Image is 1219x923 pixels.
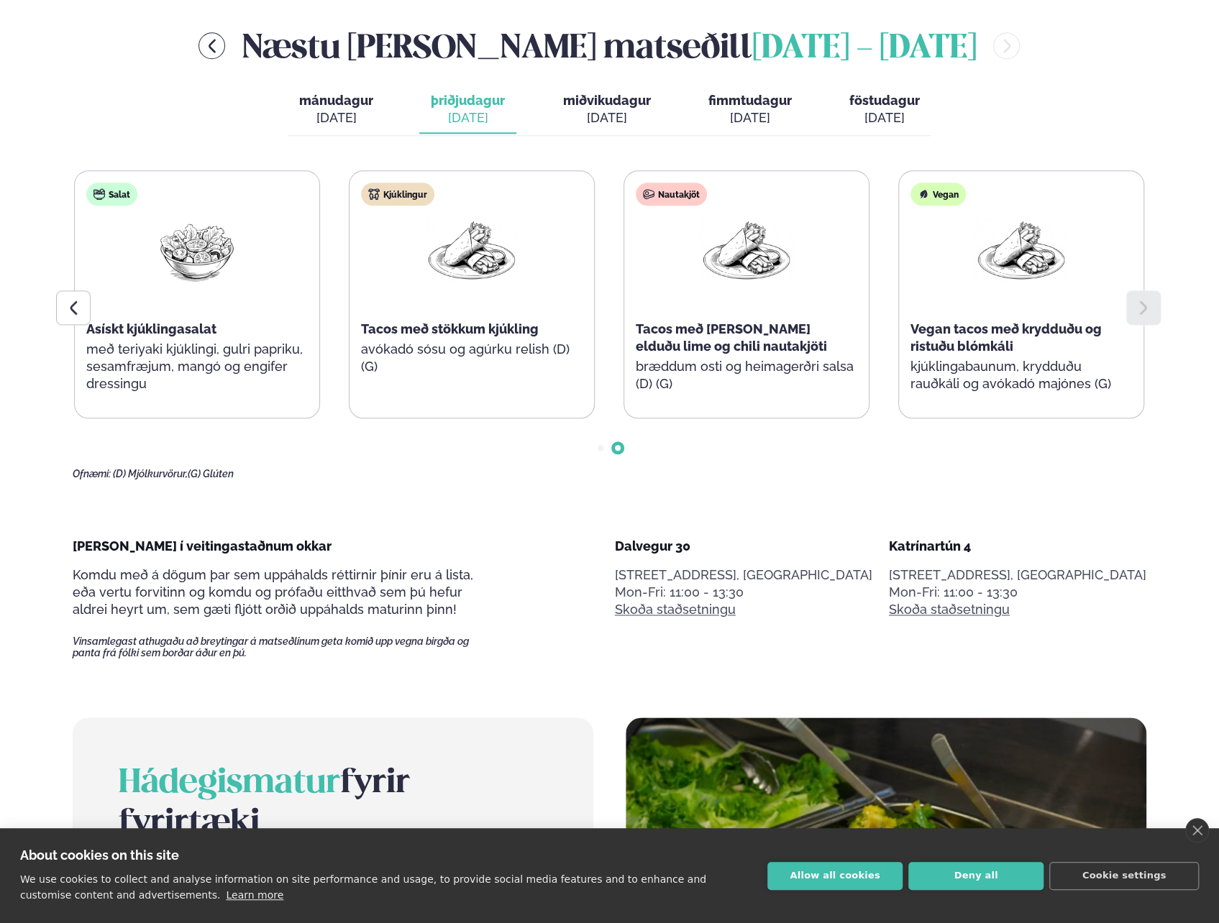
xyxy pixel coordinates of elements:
p: [STREET_ADDRESS], [GEOGRAPHIC_DATA] [615,566,872,584]
img: chicken.svg [368,188,380,200]
img: salad.svg [93,188,105,200]
img: Wraps.png [700,217,793,284]
button: Deny all [908,862,1044,890]
p: með teriyaki kjúklingi, gulri papriku, sesamfræjum, mangó og engifer dressingu [86,341,308,392]
strong: About cookies on this site [20,848,179,863]
span: (G) Glúten [188,468,234,479]
span: Ofnæmi: [73,468,111,479]
button: fimmtudagur [DATE] [696,86,803,134]
div: Katrínartún 4 [889,538,1146,555]
span: Asískt kjúklingasalat [86,321,216,336]
span: Vegan tacos með krydduðu og ristuðu blómkáli [910,321,1102,354]
p: bræddum osti og heimagerðri salsa (D) (G) [636,358,857,392]
img: Vegan.svg [918,188,929,200]
button: Allow all cookies [767,862,903,890]
span: (D) Mjólkurvörur, [113,468,188,479]
div: [DATE] [708,109,791,127]
button: mánudagur [DATE] [288,86,385,134]
a: close [1185,818,1209,842]
span: miðvikudagur [562,93,650,108]
div: [DATE] [562,109,650,127]
span: Go to slide 2 [615,445,621,451]
button: menu-btn-right [993,32,1020,59]
div: Nautakjöt [636,183,707,206]
div: Mon-Fri: 11:00 - 13:30 [615,584,872,601]
div: [DATE] [299,109,373,127]
div: [DATE] [849,109,919,127]
span: Tacos með [PERSON_NAME] elduðu lime og chili nautakjöti [636,321,827,354]
p: We use cookies to collect and analyse information on site performance and usage, to provide socia... [20,873,706,901]
span: Komdu með á dögum þar sem uppáhalds réttirnir þínir eru á lista, eða vertu forvitinn og komdu og ... [73,567,473,617]
button: þriðjudagur [DATE] [419,86,516,134]
img: Wraps.png [975,217,1067,284]
span: þriðjudagur [431,93,505,108]
span: fimmtudagur [708,93,791,108]
h2: fyrir fyrirtæki [119,763,547,844]
a: Skoða staðsetningu [615,601,736,618]
div: Dalvegur 30 [615,538,872,555]
a: Skoða staðsetningu [889,601,1010,618]
span: [PERSON_NAME] í veitingastaðnum okkar [73,538,332,554]
div: Salat [86,183,137,206]
img: Salad.png [151,217,243,284]
p: [STREET_ADDRESS], [GEOGRAPHIC_DATA] [889,566,1146,584]
a: Learn more [226,889,283,901]
button: Cookie settings [1049,862,1199,890]
span: mánudagur [299,93,373,108]
p: avókadó sósu og agúrku relish (D) (G) [361,341,583,375]
div: Mon-Fri: 11:00 - 13:30 [889,584,1146,601]
button: föstudagur [DATE] [837,86,931,134]
img: beef.svg [643,188,654,200]
span: [DATE] - [DATE] [752,33,976,65]
span: Hádegismatur [119,768,340,799]
span: Tacos með stökkum kjúkling [361,321,539,336]
p: kjúklingabaunum, krydduðu rauðkáli og avókadó majónes (G) [910,358,1132,392]
span: föstudagur [849,93,919,108]
span: Vinsamlegast athugaðu að breytingar á matseðlinum geta komið upp vegna birgða og panta frá fólki ... [73,635,494,658]
img: Wraps.png [426,217,518,284]
span: Go to slide 1 [598,445,603,451]
button: miðvikudagur [DATE] [551,86,662,134]
button: menu-btn-left [198,32,225,59]
div: Vegan [910,183,966,206]
div: [DATE] [431,109,505,127]
h2: Næstu [PERSON_NAME] matseðill [242,22,976,69]
div: Kjúklingur [361,183,434,206]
